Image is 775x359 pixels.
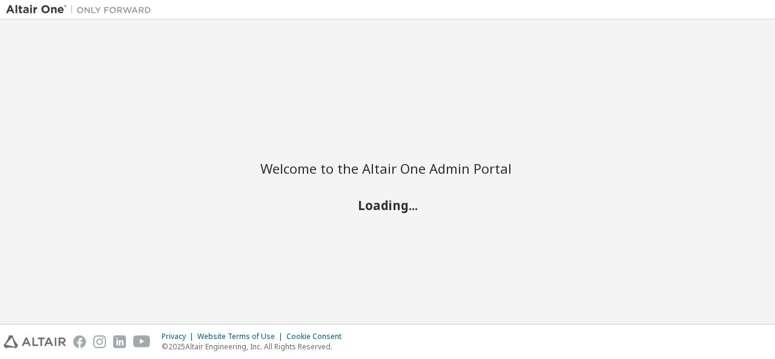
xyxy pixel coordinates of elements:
img: facebook.svg [73,335,86,348]
h2: Loading... [260,197,515,212]
img: instagram.svg [93,335,106,348]
h2: Welcome to the Altair One Admin Portal [260,160,515,177]
img: Altair One [6,4,157,16]
img: altair_logo.svg [4,335,66,348]
div: Cookie Consent [286,332,349,341]
p: © 2025 Altair Engineering, Inc. All Rights Reserved. [162,341,349,352]
img: linkedin.svg [113,335,126,348]
div: Privacy [162,332,197,341]
img: youtube.svg [133,335,151,348]
div: Website Terms of Use [197,332,286,341]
